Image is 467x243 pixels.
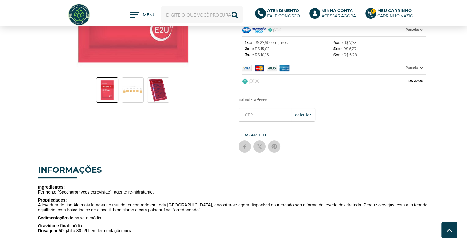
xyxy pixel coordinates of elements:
[267,8,299,13] b: Atendimento
[38,198,67,202] strong: Propriedades:
[148,78,168,102] img: Levedura Fermentis US-05 11,5g - Imagem 3
[405,65,422,71] span: Parcelas
[271,143,277,150] img: pinterest sharing button
[122,77,144,103] a: Levedura Fermentis US-05 11,5g - Imagem 2
[371,9,376,14] strong: 0
[239,108,315,122] input: CEP
[321,8,353,13] b: Minha Conta
[333,53,338,57] b: 6x
[333,40,356,46] span: de R$ 7,73
[405,26,422,33] span: Parcelas
[239,96,429,105] label: Calcule o frete
[147,77,169,103] a: Levedura Fermentis US-05 11,5g - Imagem 3
[130,12,155,18] button: MENU
[161,6,243,23] input: Digite o que você procura
[321,8,356,18] p: Acessar agora
[245,52,269,58] span: de R$ 10,16
[38,223,71,228] strong: Gravidade final:
[68,3,91,26] img: Hopfen Haus BrewShop
[38,185,154,194] span: Fermento (Saccharomyces cerevisiae), agente re-hidratante.
[245,46,270,52] span: de R$ 15,02
[377,8,412,13] b: Meu Carrinho
[377,13,413,18] div: Carrinho Vazio
[38,228,59,233] strong: Dosagem:
[333,46,338,51] b: 5x
[38,185,65,190] strong: Ingredientes:
[38,223,135,233] span: média. 50 g/hl a 80 g/hl em fermentação inicial.
[245,53,249,57] b: 3x
[256,143,263,150] img: twitter sharing button
[96,79,118,101] img: Levedura Fermentis US-05 11,5g - Imagem 1
[242,61,426,74] a: Parcelas
[242,23,426,36] a: Parcelas
[309,8,359,22] a: Minha ContaAcessar agora
[38,215,69,220] strong: Sedimentação:
[245,46,249,51] b: 2x
[122,86,143,94] img: Levedura Fermentis US-05 11,5g - Imagem 2
[38,198,428,212] span: A levedura do tipo Ale mais famosa no mundo, encontrado em toda [GEOGRAPHIC_DATA], encontra-se ag...
[38,215,103,220] span: de baixa a média.
[242,143,248,150] img: facebook sharing button
[267,8,300,18] p: Fale conosco
[143,12,155,21] span: MENU
[226,6,243,23] button: Buscar
[245,40,249,45] b: 1x
[333,46,356,52] span: de R$ 6,27
[242,78,259,84] img: Pix
[242,65,302,71] img: Mercado Pago
[96,77,118,103] a: Levedura Fermentis US-05 11,5g - Imagem 1
[268,28,281,32] img: PIX
[291,108,315,122] button: OK
[333,40,338,45] b: 4x
[245,40,288,46] span: de R$ 27,90 sem juros
[255,8,303,22] a: AtendimentoFale conosco
[408,78,422,84] b: R$ 27,06
[333,52,357,58] span: de R$ 5,28
[242,27,266,33] img: Mercado Pago Checkout PRO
